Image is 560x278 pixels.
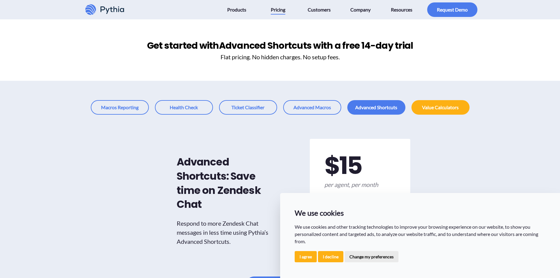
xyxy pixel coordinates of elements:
button: I agree [295,251,317,262]
span: Resources [391,5,412,15]
span: Company [350,5,371,15]
span: $ 15 [324,153,362,178]
button: I decline [318,251,343,262]
h3: Respond to more Zendesk Chat messages in less time using Pythia’s Advanced Shortcuts. [177,219,273,246]
p: We use cookies and other tracking technologies to improve your browsing experience on our website... [295,223,546,245]
span: Products [227,5,246,15]
span: per agent, per month [324,180,396,189]
button: Change my preferences [345,251,398,262]
span: Customers [308,5,331,15]
h2: Advanced Shortcuts: Save time on Zendesk Chat [177,155,273,211]
span: Pricing [271,5,285,15]
p: We use cookies [295,208,546,218]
